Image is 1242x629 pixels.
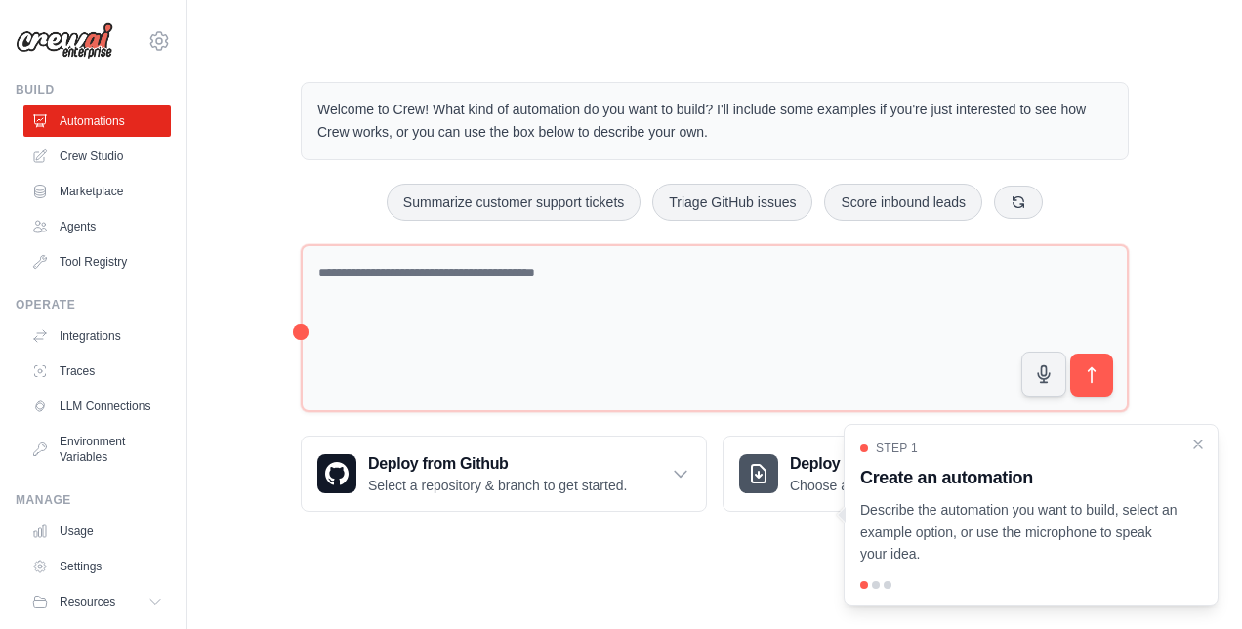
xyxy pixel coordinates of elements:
[23,356,171,387] a: Traces
[23,426,171,473] a: Environment Variables
[16,297,171,313] div: Operate
[23,105,171,137] a: Automations
[368,476,627,495] p: Select a repository & branch to get started.
[23,320,171,352] a: Integrations
[387,184,641,221] button: Summarize customer support tickets
[652,184,812,221] button: Triage GitHub issues
[860,499,1179,566] p: Describe the automation you want to build, select an example option, or use the microphone to spe...
[16,22,113,60] img: Logo
[23,211,171,242] a: Agents
[16,492,171,508] div: Manage
[860,464,1179,491] h3: Create an automation
[60,594,115,609] span: Resources
[23,246,171,277] a: Tool Registry
[876,440,918,456] span: Step 1
[1190,437,1206,452] button: Close walkthrough
[23,176,171,207] a: Marketplace
[23,141,171,172] a: Crew Studio
[16,82,171,98] div: Build
[824,184,982,221] button: Score inbound leads
[317,99,1112,144] p: Welcome to Crew! What kind of automation do you want to build? I'll include some examples if you'...
[790,452,955,476] h3: Deploy from zip file
[23,391,171,422] a: LLM Connections
[23,586,171,617] button: Resources
[368,452,627,476] h3: Deploy from Github
[790,476,955,495] p: Choose a zip file to upload.
[23,516,171,547] a: Usage
[23,551,171,582] a: Settings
